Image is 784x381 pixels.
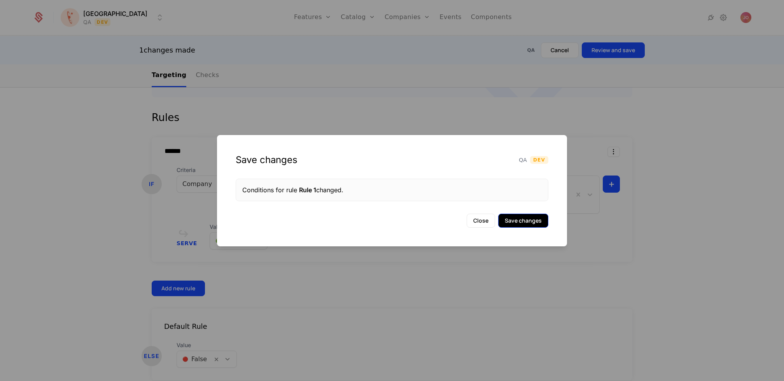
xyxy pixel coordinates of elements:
[236,154,297,166] div: Save changes
[530,156,548,164] span: Dev
[467,214,495,228] button: Close
[242,185,542,195] div: Conditions for rule changed.
[519,156,527,164] span: QA
[498,214,548,228] button: Save changes
[299,186,316,194] span: Rule 1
